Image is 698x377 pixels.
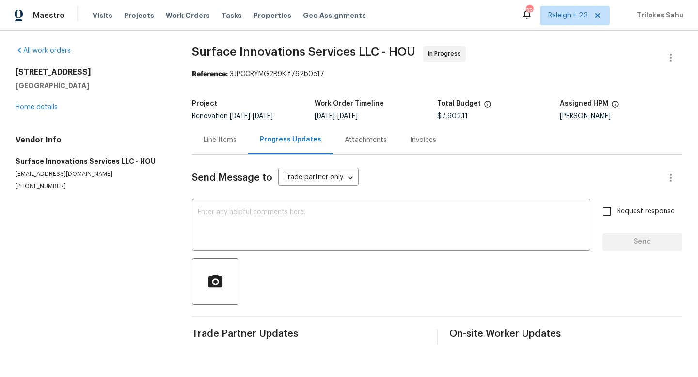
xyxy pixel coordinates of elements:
span: Properties [254,11,291,20]
span: Surface Innovations Services LLC - HOU [192,46,415,58]
h4: Vendor Info [16,135,169,145]
span: Renovation [192,113,273,120]
span: $7,902.11 [437,113,468,120]
span: Maestro [33,11,65,20]
h5: Project [192,100,217,107]
div: Attachments [345,135,387,145]
span: Request response [617,206,675,217]
a: Home details [16,104,58,110]
span: Send Message to [192,173,272,183]
h5: Assigned HPM [560,100,608,107]
span: Raleigh + 22 [548,11,587,20]
span: The hpm assigned to this work order. [611,100,619,113]
span: On-site Worker Updates [449,329,682,339]
span: Visits [93,11,112,20]
span: Work Orders [166,11,210,20]
span: Trilokes Sahu [633,11,683,20]
span: [DATE] [253,113,273,120]
div: Progress Updates [260,135,321,144]
span: - [230,113,273,120]
h2: [STREET_ADDRESS] [16,67,169,77]
span: Tasks [222,12,242,19]
div: Line Items [204,135,237,145]
p: [PHONE_NUMBER] [16,182,169,190]
a: All work orders [16,47,71,54]
span: Geo Assignments [303,11,366,20]
span: Trade Partner Updates [192,329,425,339]
span: In Progress [428,49,465,59]
p: [EMAIL_ADDRESS][DOMAIN_NAME] [16,170,169,178]
div: 3JPCCRYMG2B9K-f762b0e17 [192,69,682,79]
span: Projects [124,11,154,20]
span: - [315,113,358,120]
h5: Surface Innovations Services LLC - HOU [16,157,169,166]
h5: Total Budget [437,100,481,107]
h5: [GEOGRAPHIC_DATA] [16,81,169,91]
span: [DATE] [337,113,358,120]
span: [DATE] [315,113,335,120]
b: Reference: [192,71,228,78]
div: 353 [526,6,533,16]
div: Trade partner only [278,170,359,186]
div: [PERSON_NAME] [560,113,682,120]
div: Invoices [410,135,436,145]
span: The total cost of line items that have been proposed by Opendoor. This sum includes line items th... [484,100,492,113]
span: [DATE] [230,113,250,120]
h5: Work Order Timeline [315,100,384,107]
